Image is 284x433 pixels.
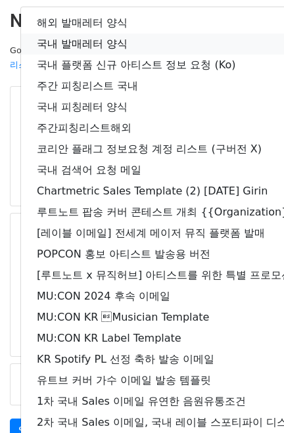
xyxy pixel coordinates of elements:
iframe: Chat Widget [218,370,284,433]
small: Google Sheet: [10,45,179,70]
h2: New Campaign [10,10,274,32]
